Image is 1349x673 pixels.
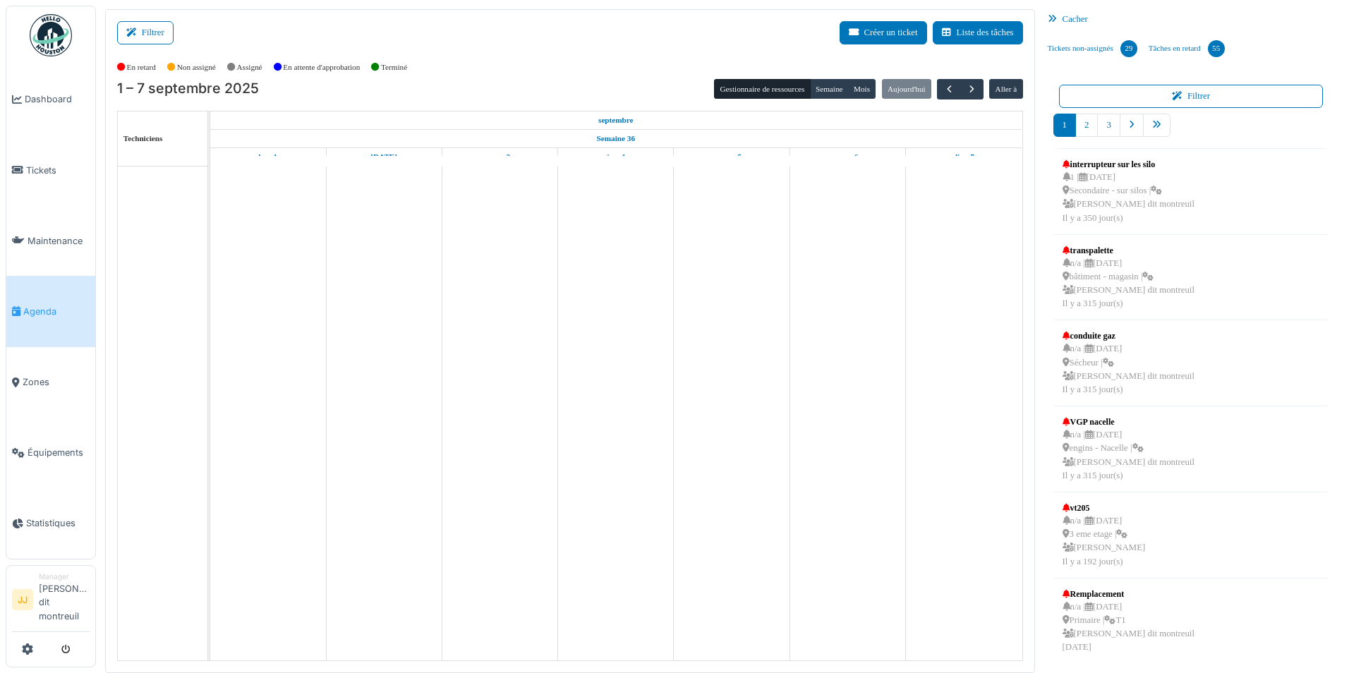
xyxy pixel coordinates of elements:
[1063,588,1194,600] div: Remplacement
[1143,30,1230,68] a: Tâches en retard
[603,148,629,166] a: 4 septembre 2025
[1063,244,1194,257] div: transpalette
[1063,428,1194,483] div: n/a | [DATE] engins - Nacelle | [PERSON_NAME] dit montreuil Il y a 315 jour(s)
[6,488,95,559] a: Statistiques
[6,276,95,346] a: Agenda
[937,79,960,99] button: Précédent
[26,516,90,530] span: Statistiques
[123,134,163,143] span: Techniciens
[6,64,95,135] a: Dashboard
[12,571,90,632] a: JJ Manager[PERSON_NAME] dit montreuil
[39,571,90,582] div: Manager
[1063,342,1194,396] div: n/a | [DATE] Sécheur | [PERSON_NAME] dit montreuil Il y a 315 jour(s)
[1059,154,1198,229] a: interrupteur sur les silo 1 |[DATE] Secondaire - sur silos | [PERSON_NAME] dit montreuilIl y a 35...
[989,79,1022,99] button: Aller à
[255,148,281,166] a: 1 septembre 2025
[367,148,401,166] a: 2 septembre 2025
[950,148,978,166] a: 7 septembre 2025
[593,130,639,147] a: Semaine 36
[714,79,810,99] button: Gestionnaire de ressources
[6,347,95,418] a: Zones
[117,21,174,44] button: Filtrer
[6,135,95,205] a: Tickets
[595,111,637,129] a: 1 septembre 2025
[1042,30,1143,68] a: Tickets non-assignés
[882,79,931,99] button: Aujourd'hui
[1059,584,1198,658] a: Remplacement n/a |[DATE] Primaire |T1 [PERSON_NAME] dit montreuil[DATE]
[26,164,90,177] span: Tickets
[718,148,745,166] a: 5 septembre 2025
[833,148,861,166] a: 6 septembre 2025
[960,79,984,99] button: Suivant
[1097,114,1120,137] a: 3
[1075,114,1098,137] a: 2
[1063,514,1146,569] div: n/a | [DATE] 3 eme etage | [PERSON_NAME] Il y a 192 jour(s)
[237,61,262,73] label: Assigné
[1063,600,1194,655] div: n/a | [DATE] Primaire | T1 [PERSON_NAME] dit montreuil [DATE]
[127,61,156,73] label: En retard
[6,205,95,276] a: Maintenance
[117,80,259,97] h2: 1 – 7 septembre 2025
[1042,9,1341,30] div: Cacher
[1063,257,1194,311] div: n/a | [DATE] bâtiment - magasin | [PERSON_NAME] dit montreuil Il y a 315 jour(s)
[1059,241,1198,315] a: transpalette n/a |[DATE] bâtiment - magasin | [PERSON_NAME] dit montreuilIl y a 315 jour(s)
[486,148,514,166] a: 3 septembre 2025
[381,61,407,73] label: Terminé
[1063,158,1194,171] div: interrupteur sur les silo
[25,92,90,106] span: Dashboard
[28,234,90,248] span: Maintenance
[28,446,90,459] span: Équipements
[177,61,216,73] label: Non assigné
[1063,171,1194,225] div: 1 | [DATE] Secondaire - sur silos | [PERSON_NAME] dit montreuil Il y a 350 jour(s)
[1063,502,1146,514] div: vt205
[12,589,33,610] li: JJ
[6,418,95,488] a: Équipements
[39,571,90,629] li: [PERSON_NAME] dit montreuil
[1059,326,1198,400] a: conduite gaz n/a |[DATE] Sécheur | [PERSON_NAME] dit montreuilIl y a 315 jour(s)
[23,305,90,318] span: Agenda
[1053,114,1076,137] a: 1
[933,21,1023,44] button: Liste des tâches
[1208,40,1225,57] div: 55
[1120,40,1137,57] div: 29
[1053,114,1329,148] nav: pager
[283,61,360,73] label: En attente d'approbation
[1063,416,1194,428] div: VGP nacelle
[1063,329,1194,342] div: conduite gaz
[1059,85,1324,108] button: Filtrer
[810,79,849,99] button: Semaine
[848,79,876,99] button: Mois
[1059,498,1149,572] a: vt205 n/a |[DATE] 3 eme etage | [PERSON_NAME]Il y a 192 jour(s)
[840,21,927,44] button: Créer un ticket
[30,14,72,56] img: Badge_color-CXgf-gQk.svg
[1059,412,1198,486] a: VGP nacelle n/a |[DATE] engins - Nacelle | [PERSON_NAME] dit montreuilIl y a 315 jour(s)
[23,375,90,389] span: Zones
